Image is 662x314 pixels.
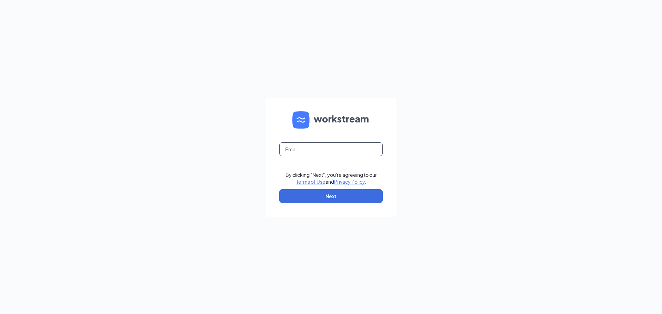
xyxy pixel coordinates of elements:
[292,111,370,129] img: WS logo and Workstream text
[279,142,383,156] input: Email
[296,179,325,185] a: Terms of Use
[334,179,365,185] a: Privacy Policy
[279,189,383,203] button: Next
[285,171,377,185] div: By clicking "Next", you're agreeing to our and .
